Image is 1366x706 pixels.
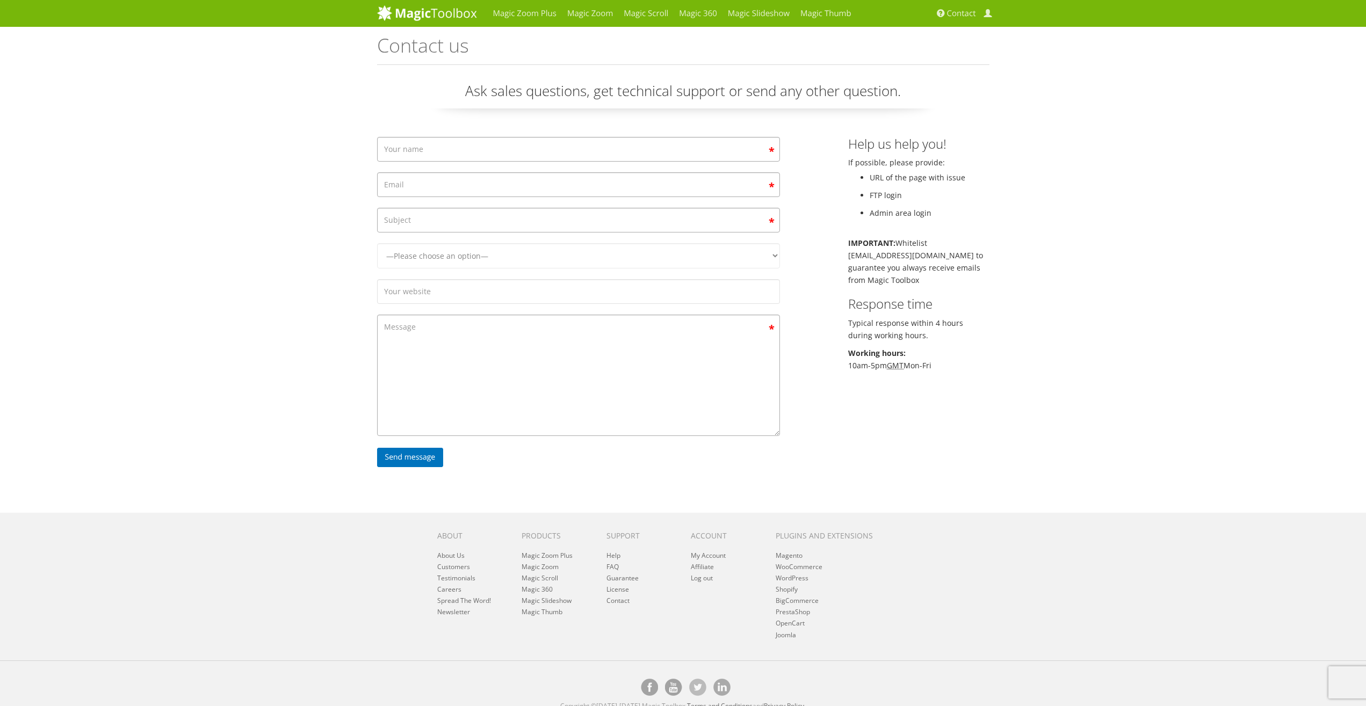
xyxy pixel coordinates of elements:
a: Affiliate [691,562,714,571]
a: Magic 360 [522,585,553,594]
input: Email [377,172,780,197]
acronym: Greenwich Mean Time [887,360,904,370]
a: WordPress [776,573,808,583]
a: Joomla [776,630,796,639]
h3: Response time [848,297,989,311]
p: 10am-5pm Mon-Fri [848,347,989,372]
b: IMPORTANT: [848,238,895,248]
p: Typical response within 4 hours during working hours. [848,317,989,341]
a: Magic Toolbox on [DOMAIN_NAME] [665,679,682,696]
h6: Account [691,532,759,540]
b: Working hours: [848,348,906,358]
a: Magic Zoom [522,562,559,571]
a: PrestaShop [776,607,810,616]
a: Testimonials [437,573,475,583]
a: Careers [437,585,461,594]
h1: Contact us [377,35,989,65]
a: Magic Slideshow [522,596,572,605]
a: Shopify [776,585,798,594]
a: Newsletter [437,607,470,616]
form: Contact form [377,137,780,472]
a: Magic Zoom Plus [522,551,573,560]
p: Ask sales questions, get technical support or send any other question. [377,81,989,108]
input: Your website [377,279,780,304]
h6: About [437,532,505,540]
input: Subject [377,208,780,232]
a: Spread The Word! [437,596,491,605]
a: Magic Toolbox on [DOMAIN_NAME] [713,679,731,696]
input: Send message [377,448,444,467]
a: My Account [691,551,726,560]
a: About Us [437,551,465,560]
a: Magic Scroll [522,573,558,583]
a: OpenCart [776,618,805,628]
a: Magic Toolbox's Twitter account [689,679,706,696]
h6: Support [606,532,675,540]
span: Contact [947,8,976,19]
li: URL of the page with issue [870,171,989,184]
h3: Help us help you! [848,137,989,151]
a: Log out [691,573,713,583]
div: If possible, please provide: [840,137,998,377]
img: MagicToolbox.com - Image tools for your website [377,5,477,21]
a: BigCommerce [776,596,819,605]
a: Magento [776,551,803,560]
a: License [606,585,629,594]
h6: Plugins and extensions [776,532,886,540]
li: Admin area login [870,207,989,219]
a: FAQ [606,562,619,571]
a: WooCommerce [776,562,822,571]
p: Whitelist [EMAIL_ADDRESS][DOMAIN_NAME] to guarantee you always receive emails from Magic Toolbox [848,237,989,286]
a: Guarantee [606,573,639,583]
a: Contact [606,596,630,605]
a: Help [606,551,620,560]
a: Magic Toolbox on Facebook [641,679,658,696]
a: Magic Thumb [522,607,562,616]
li: FTP login [870,189,989,201]
input: Your name [377,137,780,162]
a: Customers [437,562,470,571]
h6: Products [522,532,590,540]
